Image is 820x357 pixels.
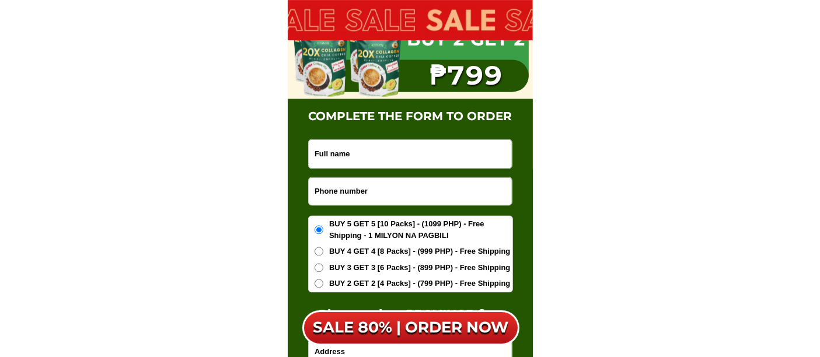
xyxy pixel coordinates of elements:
[329,218,512,241] span: BUY 5 GET 5 [10 Packs] - (1099 PHP) - Free Shipping - 1 MILYON NA PAGBILI
[329,278,510,289] span: BUY 2 GET 2 [4 Packs] - (799 PHP) - Free Shipping
[315,263,323,272] input: BUY 3 GET 3 [6 Packs] - (899 PHP) - Free Shipping
[302,318,519,338] h6: SALE 80% | ORDER NOW
[309,139,512,168] input: Input full_name
[329,246,510,257] span: BUY 4 GET 4 [8 Packs] - (999 PHP) - Free Shipping
[315,279,323,288] input: BUY 2 GET 2 [4 Packs] - (799 PHP) - Free Shipping
[329,262,510,274] span: BUY 3 GET 3 [6 Packs] - (899 PHP) - Free Shipping
[315,247,323,256] input: BUY 4 GET 4 [8 Packs] - (999 PHP) - Free Shipping
[309,177,512,205] input: Input phone_number
[315,225,323,234] input: BUY 5 GET 5 [10 Packs] - (1099 PHP) - Free Shipping - 1 MILYON NA PAGBILI
[404,60,529,91] h1: ₱799
[288,109,533,123] h1: complete the form to order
